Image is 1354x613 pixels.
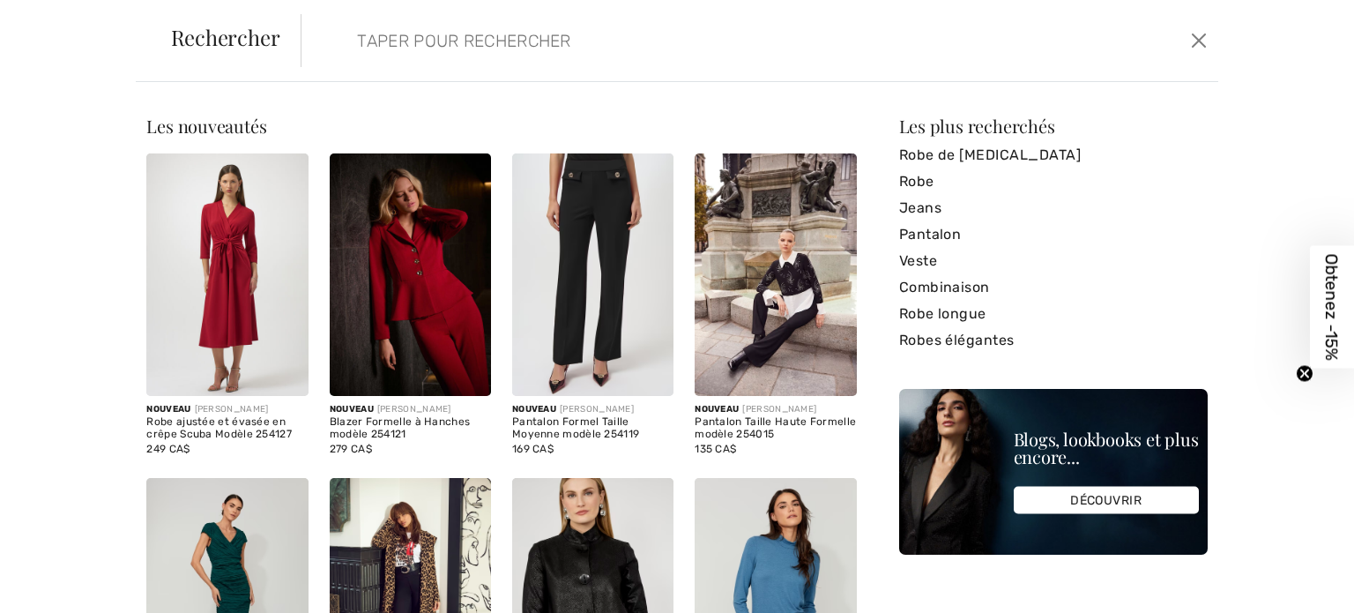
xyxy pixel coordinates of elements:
[344,14,975,67] input: TAPER POUR RECHERCHER
[1310,245,1354,368] div: Obtenez -15%Close teaser
[330,403,491,416] div: [PERSON_NAME]
[146,403,308,416] div: [PERSON_NAME]
[512,416,673,441] div: Pantalon Formel Taille Moyenne modèle 254119
[330,416,491,441] div: Blazer Formelle à Hanches modèle 254121
[146,416,308,441] div: Robe ajustée et évasée en crêpe Scuba Modèle 254127
[512,153,673,396] img: Pantalon Formel Taille Moyenne modèle 254119. Black
[330,153,491,396] img: Blazer Formelle à Hanches modèle 254121. Deep cherry
[39,12,75,28] span: Chat
[512,403,673,416] div: [PERSON_NAME]
[899,327,1208,354] a: Robes élégantes
[899,274,1208,301] a: Combinaison
[695,443,736,455] span: 135 CA$
[899,195,1208,221] a: Jeans
[899,248,1208,274] a: Veste
[146,404,190,415] span: Nouveau
[512,443,554,455] span: 169 CA$
[899,301,1208,327] a: Robe longue
[1296,364,1313,382] button: Close teaser
[899,142,1208,168] a: Robe de [MEDICAL_DATA]
[512,404,556,415] span: Nouveau
[330,443,372,455] span: 279 CA$
[146,443,190,455] span: 249 CA$
[1014,487,1199,514] div: DÉCOUVRIR
[899,168,1208,195] a: Robe
[171,26,280,48] span: Rechercher
[899,117,1208,135] div: Les plus recherchés
[146,114,266,138] span: Les nouveautés
[146,153,308,396] img: Robe ajustée et évasée en crêpe Scuba Modèle 254127. Deep cherry
[899,389,1208,555] img: Blogs, lookbooks et plus encore...
[1186,26,1211,55] button: Ferme
[695,404,739,415] span: Nouveau
[1322,253,1343,360] span: Obtenez -15%
[695,416,856,441] div: Pantalon Taille Haute Formelle modèle 254015
[1014,430,1199,466] div: Blogs, lookbooks et plus encore...
[695,403,856,416] div: [PERSON_NAME]
[330,404,374,415] span: Nouveau
[695,153,856,396] img: Pantalon Taille Haute Formelle modèle 254015. Black
[899,221,1208,248] a: Pantalon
